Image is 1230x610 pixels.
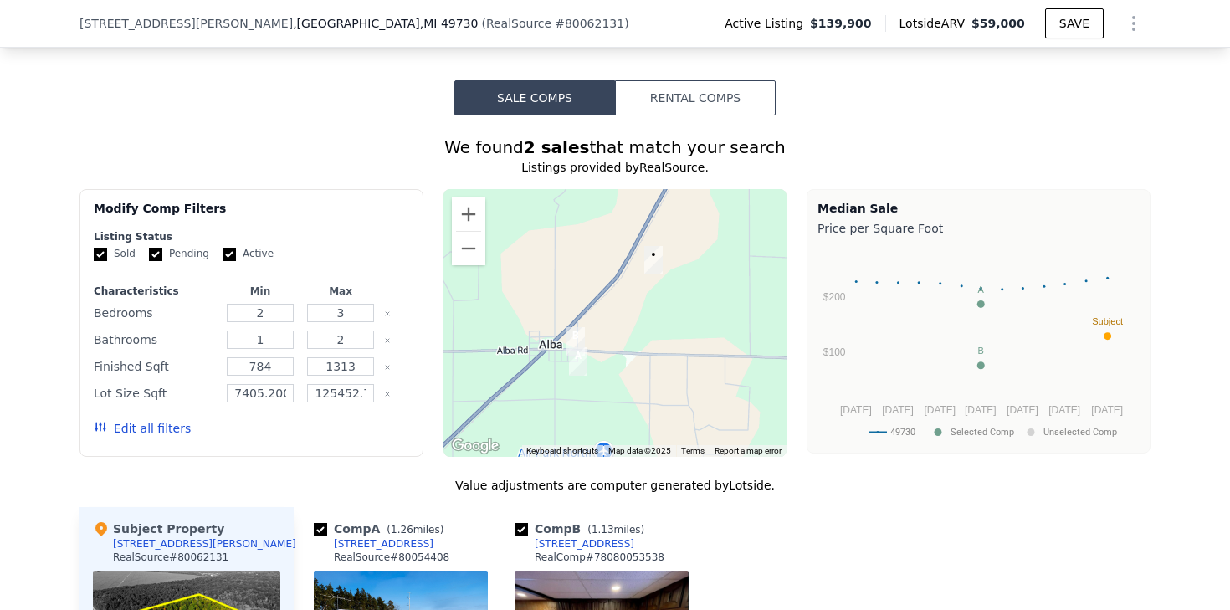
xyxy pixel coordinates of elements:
[314,537,433,551] a: [STREET_ADDRESS]
[94,420,191,437] button: Edit all filters
[93,520,224,537] div: Subject Property
[304,284,377,298] div: Max
[113,537,296,551] div: [STREET_ADDRESS][PERSON_NAME]
[890,427,915,438] text: 49730
[223,284,297,298] div: Min
[823,346,846,358] text: $100
[448,435,503,457] img: Google
[420,17,479,30] span: , MI 49730
[810,15,872,32] span: $139,900
[1007,404,1038,416] text: [DATE]
[978,284,985,295] text: A
[615,80,776,115] button: Rental Comps
[94,284,217,298] div: Characteristics
[94,248,107,261] input: Sold
[94,382,217,405] div: Lot Size Sqft
[581,524,651,536] span: ( miles)
[1043,427,1117,438] text: Unselected Comp
[817,217,1140,240] div: Price per Square Foot
[223,247,274,261] label: Active
[1091,404,1123,416] text: [DATE]
[79,15,293,32] span: [STREET_ADDRESS][PERSON_NAME]
[391,524,413,536] span: 1.26
[823,291,846,303] text: $200
[817,200,1140,217] div: Median Sale
[592,524,614,536] span: 1.13
[608,446,671,455] span: Map data ©2025
[94,301,217,325] div: Bedrooms
[978,346,984,356] text: B
[1045,8,1104,38] button: SAVE
[725,15,810,32] span: Active Listing
[1048,404,1080,416] text: [DATE]
[715,446,782,455] a: Report a map error
[481,15,628,32] div: ( )
[681,446,705,455] a: Terms (opens in new tab)
[524,137,590,157] strong: 2 sales
[94,230,409,243] div: Listing Status
[94,247,136,261] label: Sold
[924,404,956,416] text: [DATE]
[452,197,485,231] button: Zoom in
[899,15,971,32] span: Lotside ARV
[384,337,391,344] button: Clear
[113,551,228,564] div: RealSource # 80062131
[644,246,663,274] div: 3191 Tucker Rd
[965,404,997,416] text: [DATE]
[384,310,391,317] button: Clear
[882,404,914,416] text: [DATE]
[149,247,209,261] label: Pending
[79,159,1151,176] div: Listings provided by RealSource .
[94,200,409,230] div: Modify Comp Filters
[555,17,624,30] span: # 80062131
[380,524,450,536] span: ( miles)
[94,328,217,351] div: Bathrooms
[951,427,1014,438] text: Selected Comp
[515,520,651,537] div: Comp B
[448,435,503,457] a: Open this area in Google Maps (opens a new window)
[334,551,449,564] div: RealSource # 80054408
[334,537,433,551] div: [STREET_ADDRESS]
[79,136,1151,159] div: We found that match your search
[79,477,1151,494] div: Value adjustments are computer generated by Lotside .
[569,347,587,376] div: 4227 East St
[817,240,1140,449] svg: A chart.
[1092,316,1123,326] text: Subject
[535,537,634,551] div: [STREET_ADDRESS]
[223,248,236,261] input: Active
[452,232,485,265] button: Zoom out
[486,17,551,30] span: RealSource
[293,15,478,32] span: , [GEOGRAPHIC_DATA]
[535,551,664,564] div: RealComp # 78080053538
[971,17,1025,30] span: $59,000
[1117,7,1151,40] button: Show Options
[384,391,391,397] button: Clear
[526,445,598,457] button: Keyboard shortcuts
[384,364,391,371] button: Clear
[515,537,634,551] a: [STREET_ADDRESS]
[149,248,162,261] input: Pending
[566,327,585,356] div: 4062 East St
[94,355,217,378] div: Finished Sqft
[454,80,615,115] button: Sale Comps
[314,520,450,537] div: Comp A
[840,404,872,416] text: [DATE]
